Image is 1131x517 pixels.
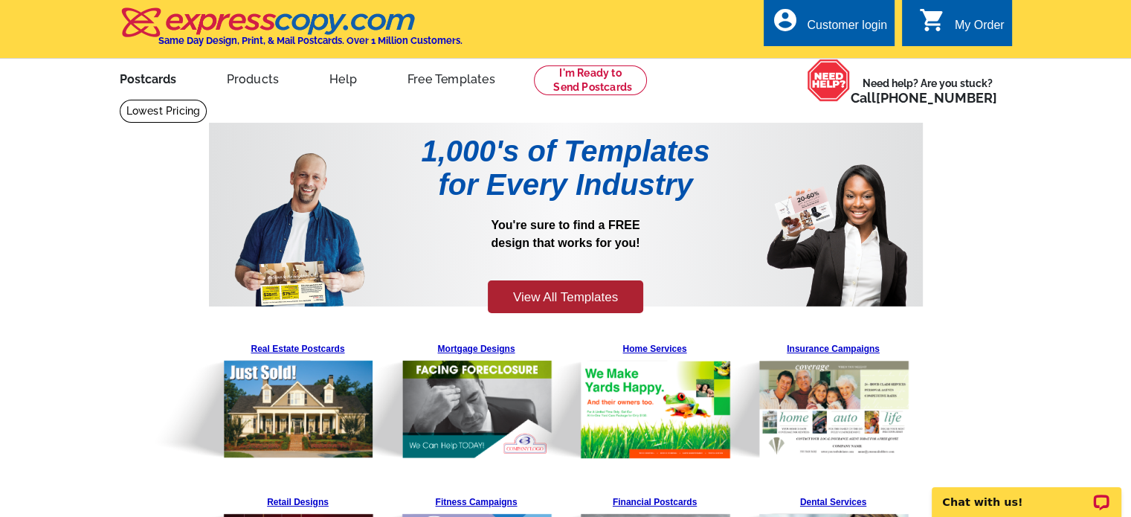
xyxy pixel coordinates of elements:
[807,59,851,102] img: help
[96,60,200,95] a: Postcards
[158,35,463,46] h4: Same Day Design, Print, & Mail Postcards. Over 1 Million Customers.
[771,7,798,33] i: account_circle
[876,90,997,106] a: [PHONE_NUMBER]
[306,60,381,95] a: Help
[955,19,1005,39] div: My Order
[771,16,887,35] a: account_circle Customer login
[203,60,303,95] a: Products
[919,7,946,33] i: shopping_cart
[384,60,519,95] a: Free Templates
[755,337,912,459] a: Insurance Campaigns
[922,470,1131,517] iframe: LiveChat chat widget
[234,135,365,306] img: Pre-Template-Landing%20Page_v1_Man.png
[851,76,1005,106] span: Need help? Are you stuck?
[488,280,643,314] a: View All Templates
[399,337,555,460] a: Mortgage Designs
[387,135,744,202] h1: 1,000's of Templates for Every Industry
[851,90,997,106] span: Call
[148,337,375,459] img: Pre-Template-Landing%20Page_v1_Real%20Estate.png
[387,216,744,278] p: You're sure to find a FREE design that works for you!
[683,337,910,459] img: Pre-Template-Landing%20Page_v1_Insurance.png
[120,18,463,46] a: Same Day Design, Print, & Mail Postcards. Over 1 Million Customers.
[326,337,553,460] img: Pre-Template-Landing%20Page_v1_Mortgage.png
[220,337,376,459] a: Real Estate Postcards
[807,19,887,39] div: Customer login
[919,16,1005,35] a: shopping_cart My Order
[505,337,732,459] img: Pre-Template-Landing%20Page_v1_Home%20Services.png
[577,337,733,459] a: Home Services
[767,135,907,306] img: Pre-Template-Landing%20Page_v1_Woman.png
